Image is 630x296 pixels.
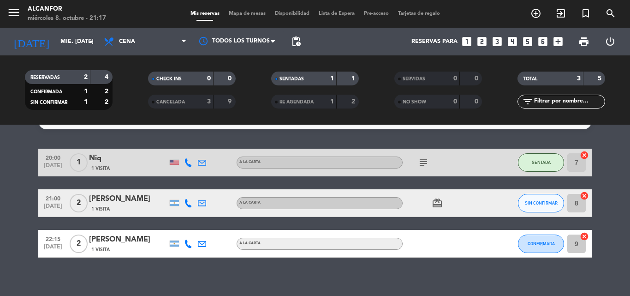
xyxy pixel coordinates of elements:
[351,75,357,82] strong: 1
[279,77,304,81] span: SENTADAS
[224,11,270,16] span: Mapa de mesas
[42,152,65,163] span: 20:00
[580,8,591,19] i: turned_in_not
[432,198,443,209] i: card_giftcard
[91,246,110,254] span: 1 Visita
[522,96,533,107] i: filter_list
[70,235,88,253] span: 2
[207,75,211,82] strong: 0
[577,75,581,82] strong: 3
[403,100,426,104] span: NO SHOW
[270,11,314,16] span: Disponibilidad
[91,165,110,172] span: 1 Visita
[156,77,182,81] span: CHECK INS
[476,36,488,48] i: looks_two
[330,75,334,82] strong: 1
[461,36,473,48] i: looks_one
[525,200,558,205] span: SIN CONFIRMAR
[506,36,518,48] i: looks_4
[537,36,549,48] i: looks_6
[533,97,605,107] input: Filtrar por nombre...
[119,38,135,45] span: Cena
[42,244,65,254] span: [DATE]
[351,98,357,105] strong: 2
[70,153,88,172] span: 1
[239,242,261,245] span: A LA CARTA
[7,31,56,52] i: [DATE]
[523,77,537,81] span: TOTAL
[28,14,106,23] div: miércoles 8. octubre - 21:17
[597,28,623,55] div: LOG OUT
[156,100,185,104] span: CANCELADA
[580,191,589,200] i: cancel
[42,163,65,173] span: [DATE]
[578,36,589,47] span: print
[30,90,62,94] span: CONFIRMADA
[418,157,429,168] i: subject
[86,36,97,47] i: arrow_drop_down
[207,98,211,105] strong: 3
[330,98,334,105] strong: 1
[528,241,555,246] span: CONFIRMADA
[84,99,88,105] strong: 1
[239,160,261,164] span: A LA CARTA
[84,88,88,95] strong: 1
[552,36,564,48] i: add_box
[359,11,393,16] span: Pre-acceso
[28,5,106,14] div: Alcanfor
[475,75,480,82] strong: 0
[105,88,110,95] strong: 2
[403,77,425,81] span: SERVIDAS
[84,74,88,80] strong: 2
[7,6,21,23] button: menu
[580,232,589,241] i: cancel
[411,38,458,45] span: Reservas para
[555,8,566,19] i: exit_to_app
[532,160,551,165] span: SENTADA
[105,74,110,80] strong: 4
[491,36,503,48] i: looks_3
[518,194,564,212] button: SIN CONFIRMAR
[453,98,457,105] strong: 0
[518,235,564,253] button: CONFIRMADA
[291,36,302,47] span: pending_actions
[475,98,480,105] strong: 0
[530,8,541,19] i: add_circle_outline
[605,36,616,47] i: power_settings_new
[314,11,359,16] span: Lista de Espera
[522,36,534,48] i: looks_5
[228,75,233,82] strong: 0
[239,201,261,205] span: A LA CARTA
[42,193,65,203] span: 21:00
[605,8,616,19] i: search
[7,6,21,19] i: menu
[598,75,603,82] strong: 5
[279,100,314,104] span: RE AGENDADA
[228,98,233,105] strong: 9
[89,152,167,164] div: Niq
[580,151,589,160] i: cancel
[186,11,224,16] span: Mis reservas
[89,234,167,246] div: [PERSON_NAME]
[42,203,65,214] span: [DATE]
[393,11,445,16] span: Tarjetas de regalo
[30,100,67,105] span: SIN CONFIRMAR
[91,205,110,213] span: 1 Visita
[518,153,564,172] button: SENTADA
[42,233,65,244] span: 22:15
[453,75,457,82] strong: 0
[105,99,110,105] strong: 2
[30,75,60,80] span: RESERVADAS
[89,193,167,205] div: [PERSON_NAME]
[70,194,88,212] span: 2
